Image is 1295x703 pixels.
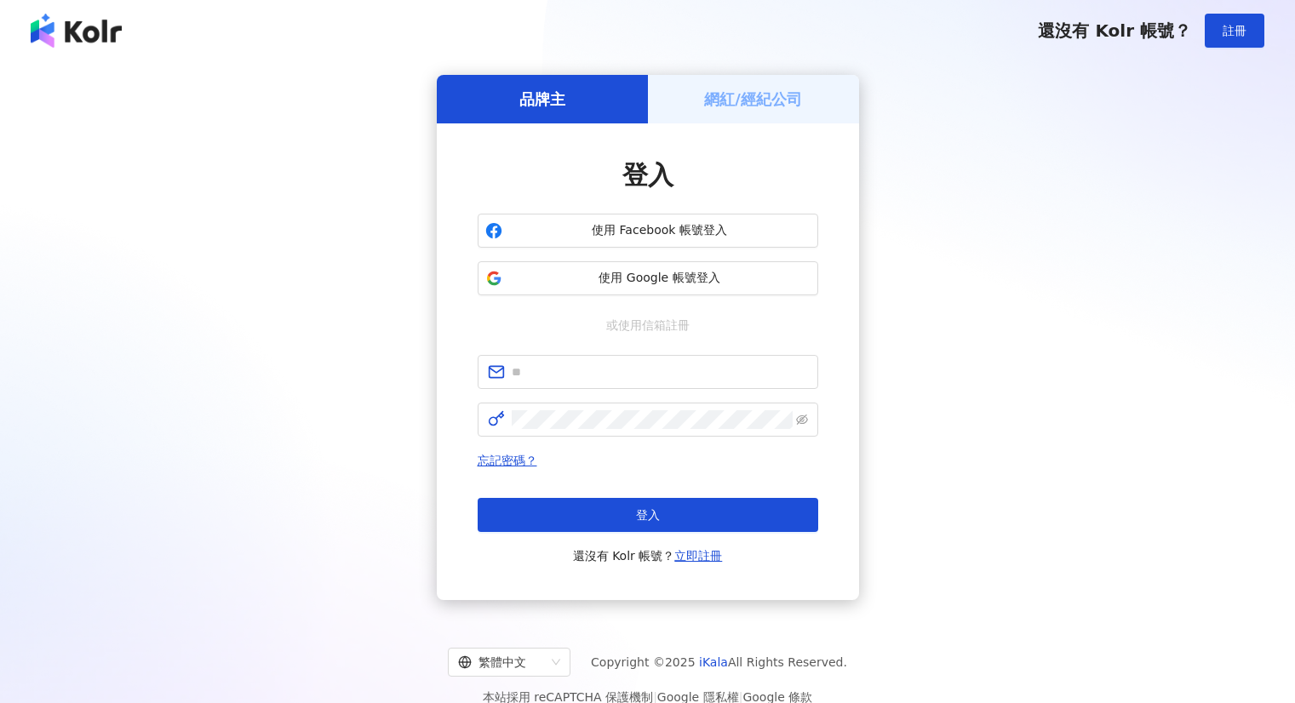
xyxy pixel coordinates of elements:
span: 使用 Facebook 帳號登入 [509,222,811,239]
span: 還沒有 Kolr 帳號？ [1038,20,1191,41]
img: logo [31,14,122,48]
span: 註冊 [1223,24,1246,37]
span: 登入 [636,508,660,522]
button: 註冊 [1205,14,1264,48]
button: 登入 [478,498,818,532]
h5: 網紅/經紀公司 [704,89,802,110]
span: 或使用信箱註冊 [594,316,702,334]
a: 立即註冊 [674,549,722,563]
button: 使用 Google 帳號登入 [478,261,818,295]
button: 使用 Facebook 帳號登入 [478,214,818,248]
a: 忘記密碼？ [478,454,537,467]
a: iKala [699,655,728,669]
div: 繁體中文 [458,649,545,676]
span: 還沒有 Kolr 帳號？ [573,546,723,566]
span: eye-invisible [796,414,808,426]
h5: 品牌主 [519,89,565,110]
span: 登入 [622,160,673,190]
span: 使用 Google 帳號登入 [509,270,811,287]
span: Copyright © 2025 All Rights Reserved. [591,652,847,672]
